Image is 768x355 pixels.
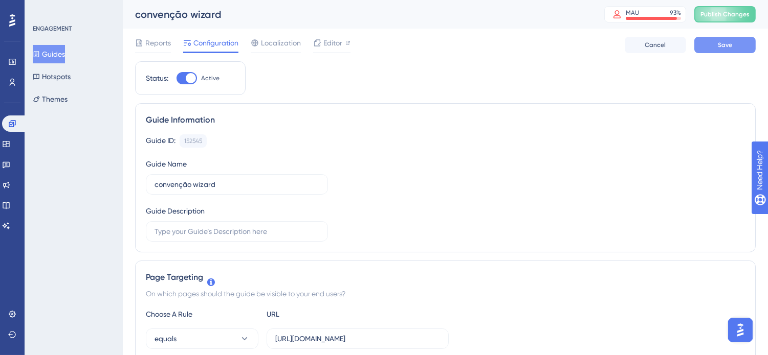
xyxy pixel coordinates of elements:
[694,6,756,22] button: Publish Changes
[146,114,745,126] div: Guide Information
[33,25,72,33] div: ENGAGEMENT
[146,158,187,170] div: Guide Name
[146,271,745,283] div: Page Targeting
[155,333,177,345] span: equals
[24,3,64,15] span: Need Help?
[146,328,258,349] button: equals
[645,41,666,49] span: Cancel
[694,37,756,53] button: Save
[323,37,342,49] span: Editor
[670,9,681,17] div: 93 %
[146,205,205,217] div: Guide Description
[145,37,171,49] span: Reports
[146,134,175,148] div: Guide ID:
[184,137,202,145] div: 152545
[275,333,440,344] input: yourwebsite.com/path
[625,37,686,53] button: Cancel
[725,315,756,345] iframe: UserGuiding AI Assistant Launcher
[626,9,639,17] div: MAU
[155,179,319,190] input: Type your Guide’s Name here
[33,67,71,86] button: Hotspots
[155,226,319,237] input: Type your Guide’s Description here
[33,90,68,108] button: Themes
[261,37,301,49] span: Localization
[146,72,168,84] div: Status:
[193,37,238,49] span: Configuration
[267,308,379,320] div: URL
[146,288,745,300] div: On which pages should the guide be visible to your end users?
[146,308,258,320] div: Choose A Rule
[700,10,750,18] span: Publish Changes
[135,7,579,21] div: convenção wizard
[33,45,65,63] button: Guides
[718,41,732,49] span: Save
[201,74,220,82] span: Active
